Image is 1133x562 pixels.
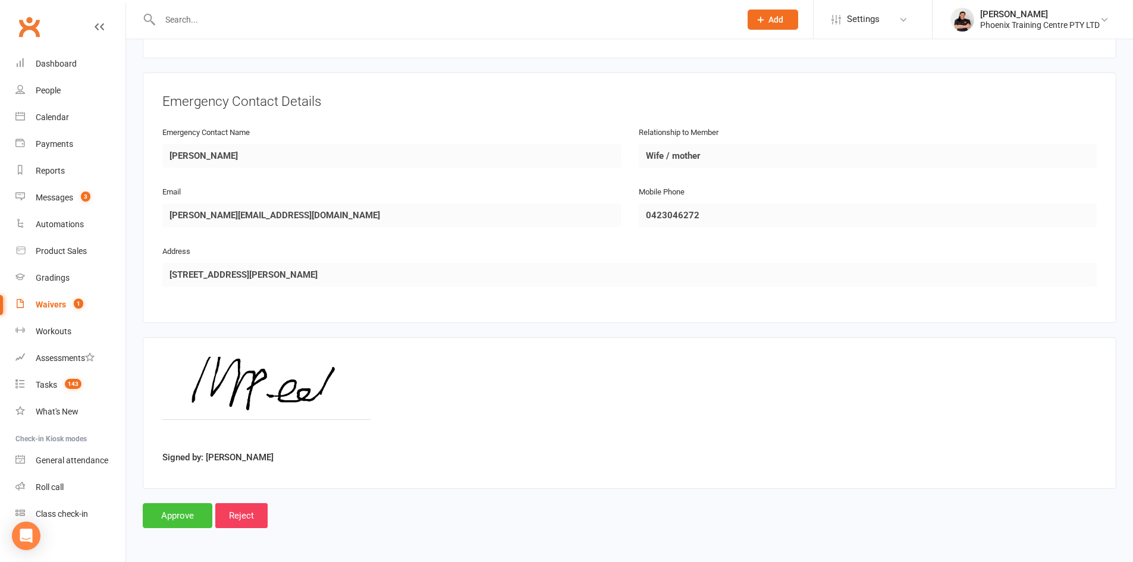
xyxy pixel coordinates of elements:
[15,104,125,131] a: Calendar
[12,522,40,550] div: Open Intercom Messenger
[15,291,125,318] a: Waivers 1
[36,300,66,309] div: Waivers
[162,357,371,446] img: image1755072182.png
[15,398,125,425] a: What's New
[65,379,81,389] span: 143
[639,127,718,139] label: Relationship to Member
[143,503,212,528] input: Approve
[36,139,73,149] div: Payments
[36,353,95,363] div: Assessments
[36,380,57,390] div: Tasks
[15,77,125,104] a: People
[36,482,64,492] div: Roll call
[162,186,181,199] label: Email
[980,20,1100,30] div: Phoenix Training Centre PTY LTD
[15,318,125,345] a: Workouts
[15,131,125,158] a: Payments
[847,6,880,33] span: Settings
[162,127,250,139] label: Emergency Contact Name
[950,8,974,32] img: thumb_image1630818763.png
[36,407,79,416] div: What's New
[15,372,125,398] a: Tasks 143
[15,184,125,211] a: Messages 3
[980,9,1100,20] div: [PERSON_NAME]
[81,191,90,202] span: 3
[15,501,125,528] a: Class kiosk mode
[215,503,268,528] input: Reject
[639,186,685,199] label: Mobile Phone
[15,158,125,184] a: Reports
[15,211,125,238] a: Automations
[156,11,732,28] input: Search...
[36,273,70,282] div: Gradings
[36,112,69,122] div: Calendar
[15,447,125,474] a: General attendance kiosk mode
[15,265,125,291] a: Gradings
[36,86,61,95] div: People
[748,10,798,30] button: Add
[36,456,108,465] div: General attendance
[36,59,77,68] div: Dashboard
[162,246,190,258] label: Address
[36,193,73,202] div: Messages
[15,51,125,77] a: Dashboard
[36,509,88,519] div: Class check-in
[162,92,1097,111] div: Emergency Contact Details
[36,246,87,256] div: Product Sales
[768,15,783,24] span: Add
[74,299,83,309] span: 1
[36,219,84,229] div: Automations
[14,12,44,42] a: Clubworx
[162,450,274,464] label: Signed by: [PERSON_NAME]
[15,238,125,265] a: Product Sales
[15,345,125,372] a: Assessments
[36,326,71,336] div: Workouts
[15,474,125,501] a: Roll call
[36,166,65,175] div: Reports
